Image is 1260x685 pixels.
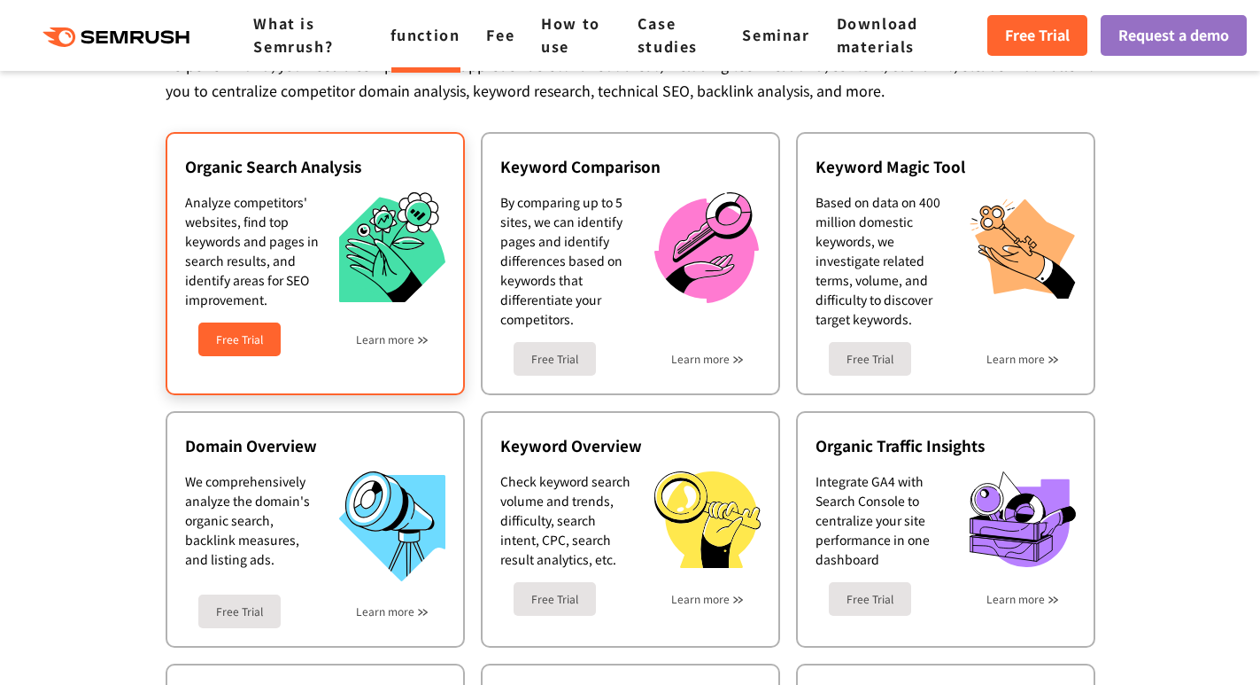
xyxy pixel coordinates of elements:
a: Case studies [638,12,698,57]
font: To perform SEO, you need a comprehensive approach across various areas, including technical SEO, ... [166,54,1094,101]
font: Based on data on 400 million domestic keywords, we investigate related terms, volume, and difficu... [816,193,940,328]
font: Integrate GA4 with Search Console to centralize your site performance in one dashboard [816,472,930,568]
font: Free Trial [216,331,263,346]
a: How to use [541,12,600,57]
font: Learn more [986,351,1045,366]
a: Learn more [671,353,730,365]
font: Free Trial [846,591,893,606]
a: Learn more [356,605,414,618]
font: Free Trial [846,351,893,366]
a: What is Semrush? [253,12,333,57]
a: Free Trial [514,582,596,616]
font: Learn more [986,591,1045,606]
font: We comprehensively analyze the domain's organic search, backlink measures, and listing ads. [185,472,310,568]
a: Learn more [986,593,1045,605]
img: Keyword Overview [654,471,761,568]
font: Learn more [356,331,414,346]
a: Fee [486,24,514,45]
font: Keyword Comparison [500,155,661,177]
font: Learn more [356,603,414,619]
font: Free Trial [216,603,263,619]
font: Request a demo [1118,24,1229,45]
font: Domain Overview [185,434,317,456]
font: Free Trial [1005,24,1070,45]
a: function [390,24,460,45]
img: Domain Overview [339,471,445,581]
img: Keyword Comparison [654,192,759,303]
font: Analyze competitors' websites, find top keywords and pages in search results, and identify areas ... [185,193,319,308]
a: Learn more [671,593,730,605]
font: By comparing up to 5 sites, we can identify pages and identify differences based on keywords that... [500,193,622,328]
a: Download materials [837,12,918,57]
font: Learn more [671,351,730,366]
a: Free Trial [829,342,911,376]
a: Seminar [742,24,809,45]
a: Learn more [356,333,414,346]
font: Learn more [671,591,730,606]
img: Organic Search Analysis [339,192,445,303]
a: Request a demo [1101,15,1247,56]
font: Keyword Overview [500,434,642,456]
img: Organic Traffic Insights [970,471,1076,567]
a: Free Trial [987,15,1087,56]
font: Organic Traffic Insights [816,434,985,456]
font: Free Trial [531,351,578,366]
font: Check keyword search volume and trends, difficulty, search intent, CPC, search result analytics, ... [500,472,630,568]
a: Free Trial [198,595,281,628]
a: Free Trial [198,323,281,356]
a: Learn more [986,353,1045,365]
a: Free Trial [514,342,596,376]
font: Free Trial [531,591,578,606]
a: Free Trial [829,582,911,616]
img: Keyword Magic Tool [970,192,1076,299]
font: Keyword Magic Tool [816,155,965,177]
font: Organic Search Analysis [185,155,361,177]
